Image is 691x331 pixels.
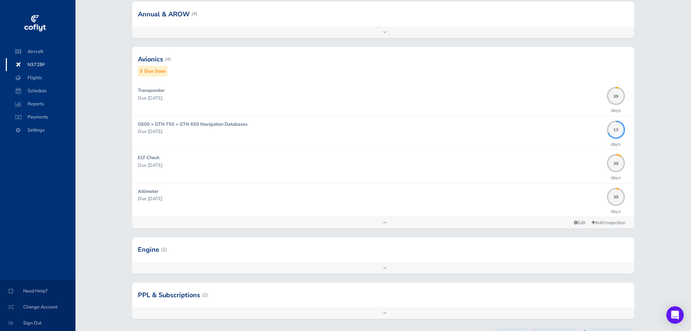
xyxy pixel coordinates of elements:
span: Sign Out [9,316,67,330]
a: Add inspection [588,218,629,228]
img: coflyt logo [23,13,47,35]
span: N3728F [13,58,68,71]
p: days [611,208,621,215]
span: Payments [13,110,68,124]
span: 39 [607,160,625,164]
a: ELT Check Due [DATE] 39days [132,150,634,183]
a: Altimeter Due [DATE] 39days [132,183,634,217]
span: 39 [607,194,625,198]
span: Need Help? [9,284,67,298]
span: Schedule [13,84,68,97]
p: days [611,174,621,181]
a: Transponder Due [DATE] 39days [132,82,634,116]
p: Due [DATE] [138,195,603,202]
a: Edit [571,218,588,228]
a: G500 + GTN 750 + GTN 650 Navigation Databases Due [DATE] 13days [132,116,634,149]
strong: ELT Check [138,154,160,161]
span: Reports [13,97,68,110]
span: Change Account [9,300,67,314]
span: Edit [574,219,585,226]
strong: Altimeter [138,188,159,195]
span: 13 [607,127,625,131]
p: Due [DATE] [138,94,603,102]
div: Open Intercom Messenger [666,306,684,324]
span: Flights [13,71,68,84]
p: days [611,141,621,148]
span: 39 [607,93,625,97]
strong: Transponder [138,87,165,94]
p: days [611,107,621,114]
small: Due Soon [144,68,166,75]
strong: G500 + GTN 750 + GTN 650 Navigation Databases [138,121,247,128]
span: Aircraft [13,45,68,58]
p: Due [DATE] [138,128,603,135]
span: Settings [13,124,68,137]
p: Due [DATE] [138,162,603,169]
